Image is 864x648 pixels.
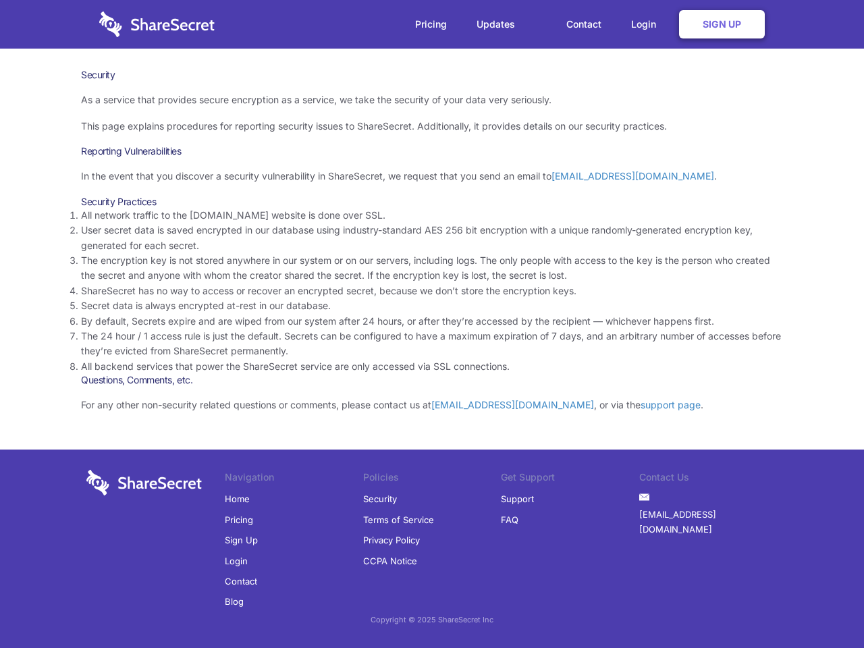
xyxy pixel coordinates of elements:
[81,359,783,374] li: All backend services that power the ShareSecret service are only accessed via SSL connections.
[553,3,615,45] a: Contact
[551,170,714,182] a: [EMAIL_ADDRESS][DOMAIN_NAME]
[501,470,639,489] li: Get Support
[81,145,783,157] h3: Reporting Vulnerabilities
[618,3,676,45] a: Login
[81,223,783,253] li: User secret data is saved encrypted in our database using industry-standard AES 256 bit encryptio...
[81,208,783,223] li: All network traffic to the [DOMAIN_NAME] website is done over SSL.
[639,504,778,540] a: [EMAIL_ADDRESS][DOMAIN_NAME]
[86,470,202,495] img: logo-wordmark-white-trans-d4663122ce5f474addd5e946df7df03e33cb6a1c49d2221995e7729f52c070b2.svg
[81,253,783,283] li: The encryption key is not stored anywhere in our system or on our servers, including logs. The on...
[501,510,518,530] a: FAQ
[225,591,244,612] a: Blog
[99,11,215,37] img: logo-wordmark-white-trans-d4663122ce5f474addd5e946df7df03e33cb6a1c49d2221995e7729f52c070b2.svg
[679,10,765,38] a: Sign Up
[225,571,257,591] a: Contact
[225,470,363,489] li: Navigation
[225,551,248,571] a: Login
[81,69,783,81] h1: Security
[81,398,783,412] p: For any other non-security related questions or comments, please contact us at , or via the .
[501,489,534,509] a: Support
[81,92,783,107] p: As a service that provides secure encryption as a service, we take the security of your data very...
[81,283,783,298] li: ShareSecret has no way to access or recover an encrypted secret, because we don’t store the encry...
[225,489,250,509] a: Home
[81,374,783,386] h3: Questions, Comments, etc.
[363,551,417,571] a: CCPA Notice
[402,3,460,45] a: Pricing
[81,298,783,313] li: Secret data is always encrypted at-rest in our database.
[81,119,783,134] p: This page explains procedures for reporting security issues to ShareSecret. Additionally, it prov...
[81,314,783,329] li: By default, Secrets expire and are wiped from our system after 24 hours, or after they’re accesse...
[363,489,397,509] a: Security
[81,196,783,208] h3: Security Practices
[431,399,594,410] a: [EMAIL_ADDRESS][DOMAIN_NAME]
[639,470,778,489] li: Contact Us
[225,510,253,530] a: Pricing
[81,169,783,184] p: In the event that you discover a security vulnerability in ShareSecret, we request that you send ...
[363,470,502,489] li: Policies
[641,399,701,410] a: support page
[81,329,783,359] li: The 24 hour / 1 access rule is just the default. Secrets can be configured to have a maximum expi...
[363,530,420,550] a: Privacy Policy
[225,530,258,550] a: Sign Up
[363,510,434,530] a: Terms of Service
